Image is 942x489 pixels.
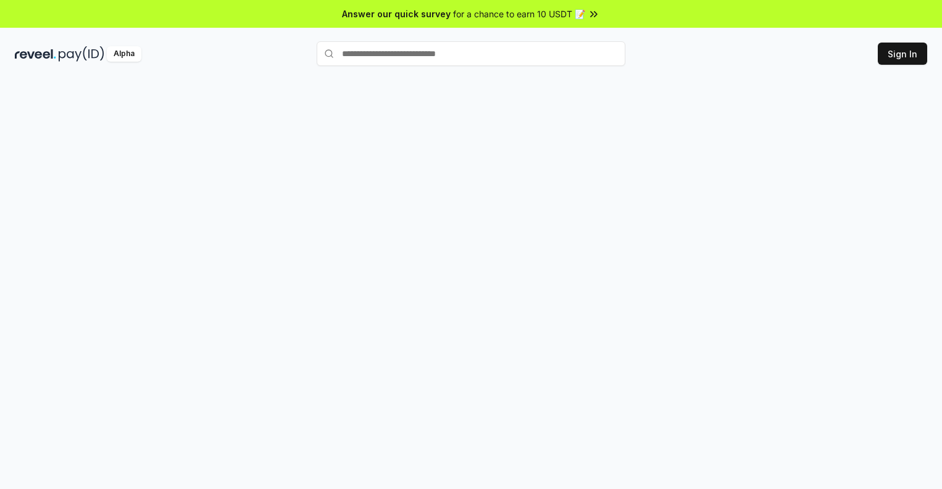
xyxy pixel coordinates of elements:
[878,43,927,65] button: Sign In
[15,46,56,62] img: reveel_dark
[107,46,141,62] div: Alpha
[59,46,104,62] img: pay_id
[453,7,585,20] span: for a chance to earn 10 USDT 📝
[342,7,451,20] span: Answer our quick survey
